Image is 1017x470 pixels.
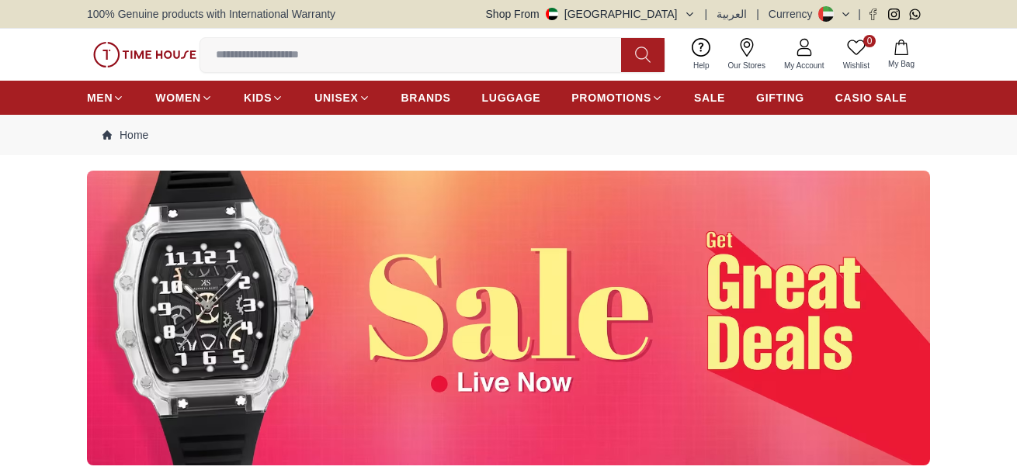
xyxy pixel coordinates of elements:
a: Our Stores [719,35,775,74]
span: Wishlist [837,60,876,71]
a: GIFTING [756,84,804,112]
a: Instagram [888,9,900,20]
a: CASIO SALE [835,84,908,112]
span: | [858,6,861,22]
img: ... [93,42,196,68]
button: My Bag [879,36,924,73]
span: | [756,6,759,22]
button: العربية [717,6,747,22]
span: SALE [694,90,725,105]
span: CASIO SALE [835,90,908,105]
div: Currency [769,6,819,22]
img: United Arab Emirates [546,8,558,20]
a: Whatsapp [909,9,921,20]
span: MEN [87,90,113,105]
span: 0 [863,35,876,47]
span: Help [687,60,716,71]
a: 0Wishlist [834,35,879,74]
span: PROMOTIONS [571,90,651,105]
span: LUGGAGE [482,90,541,105]
a: WOMEN [155,84,213,112]
a: SALE [694,84,725,112]
a: KIDS [244,84,283,112]
span: WOMEN [155,90,201,105]
span: KIDS [244,90,272,105]
span: GIFTING [756,90,804,105]
span: BRANDS [401,90,451,105]
a: Facebook [867,9,879,20]
a: PROMOTIONS [571,84,663,112]
nav: Breadcrumb [87,115,930,155]
a: BRANDS [401,84,451,112]
span: | [705,6,708,22]
a: UNISEX [314,84,370,112]
a: MEN [87,84,124,112]
a: LUGGAGE [482,84,541,112]
img: ... [87,171,930,465]
span: UNISEX [314,90,358,105]
button: Shop From[GEOGRAPHIC_DATA] [486,6,696,22]
span: My Bag [882,58,921,70]
span: Our Stores [722,60,772,71]
span: My Account [778,60,831,71]
span: 100% Genuine products with International Warranty [87,6,335,22]
a: Home [102,127,148,143]
a: Help [684,35,719,74]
